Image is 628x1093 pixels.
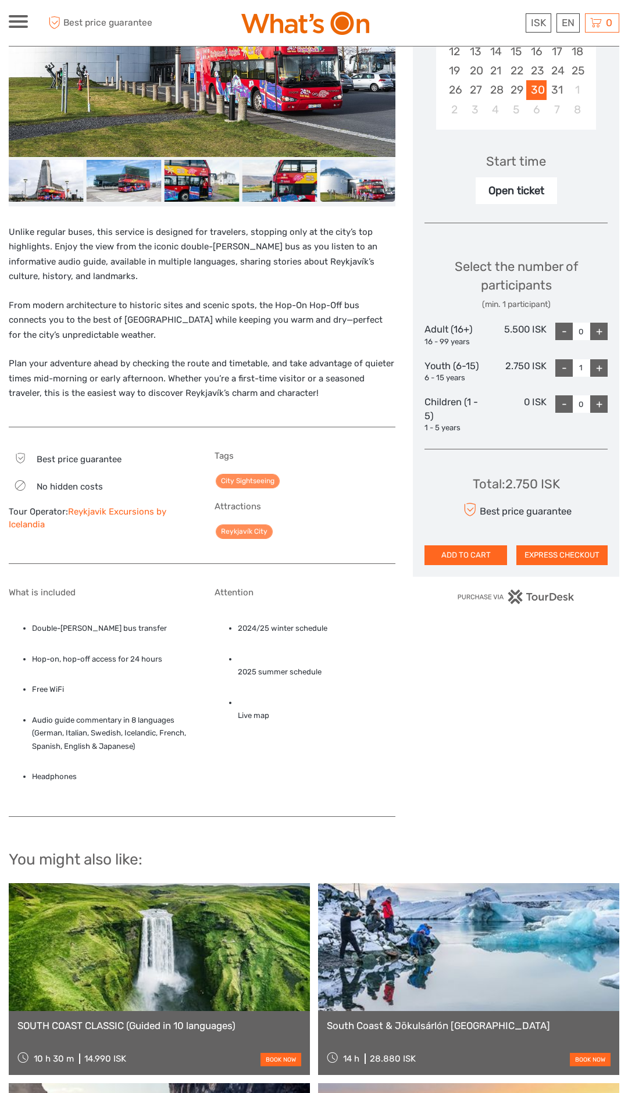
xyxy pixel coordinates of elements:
div: Best price guarantee [461,499,572,520]
div: Choose Monday, October 13th, 2025 [465,42,486,61]
div: Choose Wednesday, November 5th, 2025 [506,100,526,119]
li: Audio guide commentary in 8 languages (German, Italian, Swedish, Icelandic, French, Spanish, Engl... [32,714,190,753]
span: ISK [531,17,546,28]
div: 5.500 ISK [486,323,547,347]
div: 2.750 ISK [486,359,547,384]
div: Tour Operator: [9,506,190,531]
span: Best price guarantee [37,454,122,465]
h5: Attractions [215,501,396,512]
div: Choose Thursday, October 16th, 2025 [526,42,547,61]
div: 6 - 15 years [424,373,486,384]
h5: Tags [215,451,396,461]
div: 28.880 ISK [370,1053,416,1064]
div: + [590,323,608,340]
div: + [590,395,608,413]
div: Choose Sunday, October 12th, 2025 [444,42,465,61]
div: month 2025-10 [440,3,592,119]
div: Choose Saturday, October 25th, 2025 [567,61,587,80]
div: Choose Thursday, November 6th, 2025 [526,100,547,119]
div: Choose Thursday, October 30th, 2025 [526,80,547,99]
span: 0 [604,17,614,28]
span: No hidden costs [37,481,103,492]
a: book now [570,1053,611,1066]
div: Start time [486,152,546,170]
li: Free WiFi [32,683,190,696]
button: EXPRESS CHECKOUT [516,545,608,565]
h2: You might also like: [9,851,619,869]
div: + [590,359,608,377]
div: Choose Monday, October 20th, 2025 [465,61,486,80]
span: 10 h 30 m [34,1053,74,1064]
li: Headphones [32,770,190,783]
div: Choose Wednesday, October 15th, 2025 [506,42,526,61]
div: Youth (6-15) [424,359,486,384]
div: Adult (16+) [424,323,486,347]
a: book now [261,1053,301,1066]
div: Choose Sunday, November 2nd, 2025 [444,100,465,119]
div: 0 ISK [486,395,547,434]
div: Choose Wednesday, October 22nd, 2025 [506,61,526,80]
li: 2024/25 winter schedule [238,622,396,635]
div: Choose Tuesday, October 28th, 2025 [486,80,506,99]
div: Choose Sunday, October 19th, 2025 [444,61,465,80]
a: City Sightseeing [216,474,280,488]
img: What's On [241,12,369,35]
div: 14.990 ISK [84,1053,126,1064]
p: Plan your adventure ahead by checking the route and timetable, and take advantage of quieter time... [9,356,395,401]
div: EN [556,13,580,33]
div: Select the number of participants [424,258,608,310]
li: 2025 summer schedule [238,653,396,679]
img: d7e38360c1264b0088541177c44ab91d_slider_thumbnail.jpeg [320,160,395,202]
div: Choose Monday, October 27th, 2025 [465,80,486,99]
div: Total : 2.750 ISK [473,475,560,493]
img: PurchaseViaTourDesk.png [457,590,575,604]
img: a4fadc8cbff1420f824be7b34a6c0b52_slider_thumbnail.jpeg [242,160,317,202]
div: Choose Thursday, October 23rd, 2025 [526,61,547,80]
div: Choose Monday, November 3rd, 2025 [465,100,486,119]
img: 20835ecf7ef344168ee9777be9a74214_slider_thumbnail.jpg [9,160,84,202]
div: 1 - 5 years [424,423,486,434]
div: Choose Tuesday, October 21st, 2025 [486,61,506,80]
div: Choose Saturday, November 8th, 2025 [567,100,587,119]
div: Choose Saturday, November 1st, 2025 [567,80,587,99]
img: 91e9b6d5841d4cd1a1befd4a43425c51_slider_thumbnail.jpeg [165,160,240,202]
p: Unlike regular buses, this service is designed for travelers, stopping only at the city’s top hig... [9,225,395,284]
div: (min. 1 participant) [424,299,608,310]
a: SOUTH COAST CLASSIC (Guided in 10 languages) [17,1020,301,1031]
div: - [555,359,573,377]
li: Hop-on, hop-off access for 24 hours [32,653,190,666]
div: Choose Sunday, October 26th, 2025 [444,80,465,99]
li: Live map [238,696,396,723]
a: South Coast & Jökulsárlón [GEOGRAPHIC_DATA] [327,1020,611,1031]
p: From modern architecture to historic sites and scenic spots, the Hop-On Hop-Off bus connects you ... [9,298,395,343]
div: Choose Friday, October 31st, 2025 [547,80,567,99]
div: Open ticket [476,177,557,204]
span: Best price guarantee [45,13,162,33]
img: f9a3feb2fdc04d09ba8d7674904a9c18_slider_thumbnail.jpeg [87,160,162,202]
div: 16 - 99 years [424,337,486,348]
span: 14 h [343,1053,359,1064]
div: - [555,395,573,413]
div: Choose Tuesday, October 14th, 2025 [486,42,506,61]
h5: Attention [215,587,396,598]
div: Choose Friday, October 24th, 2025 [547,61,567,80]
a: Reykjavík City [216,524,273,539]
li: Double-[PERSON_NAME] bus transfer [32,622,190,635]
div: Choose Saturday, October 18th, 2025 [567,42,587,61]
div: Choose Wednesday, October 29th, 2025 [506,80,526,99]
div: Choose Tuesday, November 4th, 2025 [486,100,506,119]
div: - [555,323,573,340]
h5: What is included [9,587,190,598]
a: Reykjavik Excursions by Icelandia [9,506,166,529]
div: Choose Friday, October 17th, 2025 [547,42,567,61]
button: ADD TO CART [424,545,507,565]
div: Children (1 - 5) [424,395,486,434]
div: Choose Friday, November 7th, 2025 [547,100,567,119]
